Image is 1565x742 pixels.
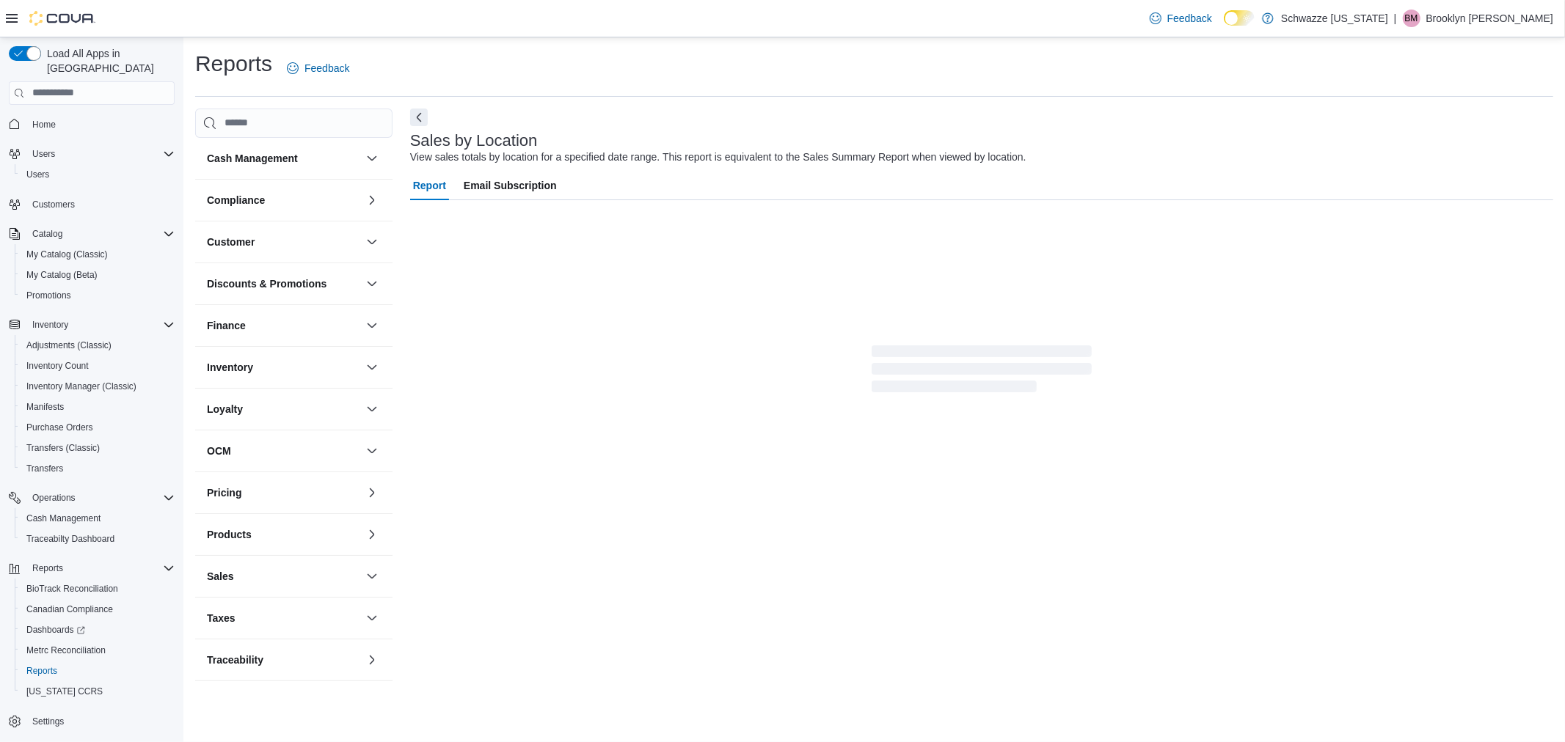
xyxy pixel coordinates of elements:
span: Email Subscription [464,171,557,200]
a: Canadian Compliance [21,600,119,618]
span: Inventory Count [26,360,89,372]
span: Metrc Reconciliation [26,644,106,656]
button: Cash Management [207,151,360,166]
span: Users [21,166,175,183]
span: Reports [26,559,175,577]
span: Feedback [304,61,349,76]
h3: Loyalty [207,402,243,416]
h1: Reports [195,49,272,78]
span: Settings [32,716,64,727]
span: Inventory Manager (Classic) [26,381,136,392]
span: My Catalog (Classic) [26,249,108,260]
button: Promotions [15,285,180,306]
a: My Catalog (Classic) [21,246,114,263]
span: Transfers [26,463,63,474]
span: Inventory [26,316,175,334]
a: Inventory Count [21,357,95,375]
span: My Catalog (Beta) [21,266,175,284]
span: Promotions [21,287,175,304]
h3: Cash Management [207,151,298,166]
button: Canadian Compliance [15,599,180,620]
span: BioTrack Reconciliation [26,583,118,595]
span: Inventory Manager (Classic) [21,378,175,395]
button: Inventory [363,359,381,376]
span: Dashboards [26,624,85,636]
a: BioTrack Reconciliation [21,580,124,598]
span: Loading [872,348,1092,395]
span: Manifests [21,398,175,416]
span: Inventory Count [21,357,175,375]
button: Products [207,527,360,542]
p: Brooklyn [PERSON_NAME] [1426,10,1554,27]
span: BioTrack Reconciliation [21,580,175,598]
button: Transfers (Classic) [15,438,180,458]
button: My Catalog (Beta) [15,265,180,285]
button: OCM [363,442,381,460]
a: Transfers (Classic) [21,439,106,457]
span: Traceabilty Dashboard [21,530,175,548]
button: Reports [15,661,180,681]
span: Purchase Orders [26,422,93,433]
button: Users [26,145,61,163]
span: Reports [26,665,57,677]
button: Operations [3,488,180,508]
span: Dashboards [21,621,175,639]
span: [US_STATE] CCRS [26,686,103,697]
a: [US_STATE] CCRS [21,683,109,700]
button: Inventory [3,315,180,335]
button: Traceability [207,653,360,667]
button: BioTrack Reconciliation [15,578,180,599]
button: Pricing [363,484,381,502]
span: Catalog [26,225,175,243]
button: Products [363,526,381,543]
span: Transfers (Classic) [26,442,100,454]
span: Home [32,119,56,131]
button: Compliance [363,191,381,209]
button: Pricing [207,485,360,500]
h3: Products [207,527,252,542]
button: Discounts & Promotions [207,276,360,291]
h3: Customer [207,235,255,249]
span: Customers [26,195,175,213]
span: My Catalog (Beta) [26,269,98,281]
a: Inventory Manager (Classic) [21,378,142,395]
span: Cash Management [21,510,175,527]
a: Dashboards [21,621,91,639]
button: Settings [3,710,180,732]
span: Reports [21,662,175,680]
a: Feedback [1144,4,1218,33]
button: Users [3,144,180,164]
h3: Compliance [207,193,265,207]
span: Users [32,148,55,160]
a: Cash Management [21,510,106,527]
button: Catalog [26,225,68,243]
h3: Taxes [207,611,236,625]
p: | [1394,10,1397,27]
h3: Pricing [207,485,241,500]
a: Transfers [21,460,69,477]
button: Catalog [3,224,180,244]
span: Transfers (Classic) [21,439,175,457]
span: Home [26,115,175,133]
a: Reports [21,662,63,680]
button: Metrc Reconciliation [15,640,180,661]
img: Cova [29,11,95,26]
button: Traceability [363,651,381,669]
span: Canadian Compliance [26,603,113,615]
span: Catalog [32,228,62,240]
a: Settings [26,713,70,730]
button: Home [3,114,180,135]
h3: Sales by Location [410,132,538,150]
button: Inventory Manager (Classic) [15,376,180,397]
button: Users [15,164,180,185]
a: Manifests [21,398,70,416]
button: [US_STATE] CCRS [15,681,180,702]
span: Promotions [26,290,71,301]
button: Inventory [26,316,74,334]
div: View sales totals by location for a specified date range. This report is equivalent to the Sales ... [410,150,1026,165]
button: Traceabilty Dashboard [15,529,180,549]
h3: Discounts & Promotions [207,276,327,291]
a: Promotions [21,287,77,304]
a: Adjustments (Classic) [21,337,117,354]
button: Cash Management [363,150,381,167]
